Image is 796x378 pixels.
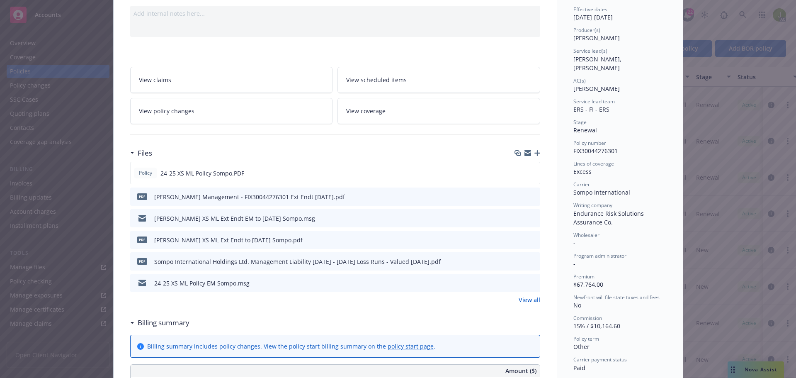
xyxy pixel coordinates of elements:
[160,169,244,178] span: 24-25 XS ML Policy Sompo.PDF
[130,317,189,328] div: Billing summary
[133,9,537,18] div: Add internal notes here...
[573,273,595,280] span: Premium
[573,335,599,342] span: Policy term
[154,193,345,201] div: [PERSON_NAME] Management - FIX30044276301 Ext Endt [DATE].pdf
[573,105,609,113] span: ERS - FI - ERS
[529,279,537,288] button: preview file
[573,167,666,176] div: Excess
[573,6,607,13] span: Effective dates
[154,257,441,266] div: Sompo International Holdings Ltd. Management Liability [DATE] - [DATE] Loss Runs - Valued [DATE].pdf
[529,193,537,201] button: preview file
[519,295,540,304] a: View all
[573,315,602,322] span: Commission
[529,214,537,223] button: preview file
[516,257,523,266] button: download file
[573,252,626,259] span: Program administrator
[529,236,537,244] button: preview file
[573,47,607,54] span: Service lead(s)
[573,232,599,239] span: Wholesaler
[337,67,540,93] a: View scheduled items
[573,210,646,226] span: Endurance Risk Solutions Assurance Co.
[573,139,606,146] span: Policy number
[573,322,620,330] span: 15% / $10,164.60
[388,342,434,350] a: policy start page
[573,27,600,34] span: Producer(s)
[573,98,615,105] span: Service lead team
[516,214,523,223] button: download file
[139,107,194,115] span: View policy changes
[346,76,407,84] span: View scheduled items
[573,55,623,72] span: [PERSON_NAME], [PERSON_NAME]
[130,67,333,93] a: View claims
[573,85,620,93] span: [PERSON_NAME]
[573,160,614,167] span: Lines of coverage
[130,98,333,124] a: View policy changes
[137,258,147,264] span: pdf
[573,202,612,209] span: Writing company
[573,188,630,196] span: Sompo International
[573,239,575,247] span: -
[516,169,522,178] button: download file
[516,193,523,201] button: download file
[154,236,303,244] div: [PERSON_NAME] XS ML Ext Endt to [DATE] Sompo.pdf
[147,342,435,351] div: Billing summary includes policy changes. View the policy start billing summary on the .
[529,257,537,266] button: preview file
[337,98,540,124] a: View coverage
[573,364,585,372] span: Paid
[573,280,603,288] span: $67,764.00
[573,260,575,268] span: -
[573,119,587,126] span: Stage
[137,169,154,177] span: Policy
[137,193,147,200] span: pdf
[154,214,315,223] div: [PERSON_NAME] XS ML Ext Endt EM to [DATE] Sompo.msg
[154,279,250,288] div: 24-25 XS ML Policy EM Sompo.msg
[573,294,660,301] span: Newfront will file state taxes and fees
[573,126,597,134] span: Renewal
[138,148,152,159] h3: Files
[573,301,581,309] span: No
[139,76,171,84] span: View claims
[573,356,627,363] span: Carrier payment status
[529,169,536,178] button: preview file
[516,236,523,244] button: download file
[573,181,590,188] span: Carrier
[130,148,152,159] div: Files
[573,147,618,155] span: FIX30044276301
[137,237,147,243] span: pdf
[573,343,590,351] span: Other
[346,107,386,115] span: View coverage
[573,34,620,42] span: [PERSON_NAME]
[505,366,536,375] span: Amount ($)
[573,77,586,84] span: AC(s)
[516,279,523,288] button: download file
[573,6,666,22] div: [DATE] - [DATE]
[138,317,189,328] h3: Billing summary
